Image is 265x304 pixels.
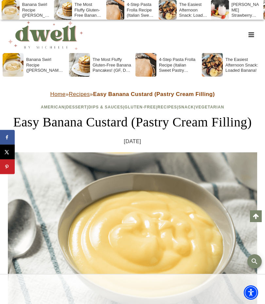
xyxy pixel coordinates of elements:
button: Open menu [245,29,257,40]
time: [DATE] [124,137,141,146]
div: Accessibility Menu [244,285,258,300]
a: Dips & Sauces [88,105,123,109]
a: Recipes [69,91,90,97]
a: Home [50,91,66,97]
iframe: Advertisement [13,275,252,304]
img: DWELL by michelle [8,20,83,50]
a: Snack [178,105,194,109]
a: Vegetarian [195,105,224,109]
h1: Easy Banana Custard (Pastry Cream Filling) [8,112,257,132]
span: » » [50,91,215,97]
span: | | | | | | [41,105,224,109]
a: American [41,105,65,109]
a: Scroll to top [250,210,262,222]
a: Dessert [66,105,87,109]
a: Gluten-Free [125,105,156,109]
strong: Easy Banana Custard (Pastry Cream Filling) [93,91,215,97]
a: Recipes [157,105,177,109]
